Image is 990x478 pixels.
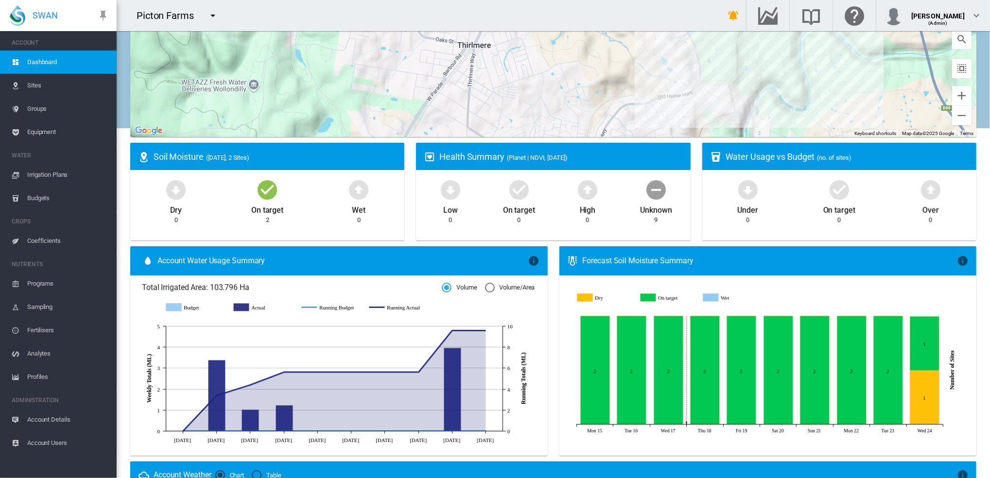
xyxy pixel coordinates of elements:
tspan: Mon 22 [844,428,859,433]
tspan: Running Totals (ML) [520,353,527,405]
tspan: [DATE] [208,438,225,444]
circle: Running Budget 10 Sept 0 [450,429,454,433]
tspan: Tue 23 [881,428,894,433]
div: On target [251,201,283,216]
a: Open this area in Google Maps (opens a new window) [133,124,165,137]
md-icon: icon-pin [97,10,109,21]
tspan: [DATE] [342,438,359,444]
tspan: Sun 21 [808,428,821,433]
md-icon: icon-checkbox-marked-circle [507,178,531,201]
span: Account Details [27,408,109,431]
tspan: 4 [157,344,160,350]
tspan: 2 [157,387,160,393]
div: Forecast Soil Moisture Summary [583,256,957,266]
span: NUTRIENTS [12,256,109,272]
md-icon: icon-bell-ring [728,10,739,21]
span: Coefficients [27,229,109,253]
span: Sites [27,74,109,97]
span: Budgets [27,187,109,210]
g: On target Sep 23, 2025 2 [874,316,903,425]
g: On target [640,293,696,302]
span: Dashboard [27,51,109,74]
md-icon: icon-menu-down [207,10,219,21]
md-icon: icon-chevron-down [971,10,982,21]
md-icon: Search the knowledge base [799,10,823,21]
tspan: Tue 16 [625,428,638,433]
div: Under [737,201,758,216]
md-icon: icon-arrow-down-bold-circle [164,178,188,201]
img: profile.jpg [884,6,903,25]
span: (Planet | NDVI, [DATE]) [507,154,568,161]
div: 9 [655,216,658,224]
tspan: [DATE] [477,438,494,444]
md-icon: icon-select-all [956,63,968,74]
circle: Running Budget 3 Sept 0 [417,429,420,433]
div: High [580,201,596,216]
div: Unknown [640,201,672,216]
circle: Running Actual 17 Sept 9.58 [484,328,487,332]
tspan: Wed 24 [918,428,932,433]
span: WATER [12,148,109,163]
circle: Running Actual 10 Sept 9.58 [450,328,454,332]
md-icon: icon-checkbox-marked-circle [828,178,851,201]
circle: Running Budget 6 Aug 0 [282,429,286,433]
circle: Running Budget 23 Jul 0 [214,429,218,433]
div: 0 [837,216,841,224]
g: On target Sep 15, 2025 2 [581,316,610,425]
g: Dry Sep 24, 2025 1 [910,371,939,425]
tspan: Fri 19 [736,428,747,433]
circle: Running Actual 30 Jul 4.39 [248,383,252,387]
span: ACCOUNT [12,35,109,51]
button: Zoom out [952,106,972,125]
span: (no. of sites) [817,154,851,161]
div: Low [443,201,458,216]
g: Budget [166,303,224,312]
div: 0 [746,216,749,224]
tspan: 2 [507,408,510,413]
g: On target Sep 19, 2025 2 [727,316,756,425]
tspan: 1 [157,408,160,413]
div: Water Usage vs Budget [726,151,969,163]
md-icon: icon-information [528,255,540,267]
div: Soil Moisture [154,151,397,163]
div: 0 [586,216,589,224]
g: On target Sep 20, 2025 2 [764,316,793,425]
tspan: 8 [507,344,510,350]
circle: Running Budget 30 Jul 0 [248,429,252,433]
button: icon-menu-down [203,6,223,25]
g: Running Actual [369,303,427,312]
md-icon: icon-information [957,255,969,267]
tspan: [DATE] [410,438,427,444]
tspan: [DATE] [309,438,326,444]
tspan: 0 [507,428,510,434]
circle: Running Actual 23 Jul 3.38 [214,393,218,397]
circle: Running Budget 13 Aug 0 [315,429,319,433]
md-icon: icon-map-marker-radius [138,151,150,163]
span: Fertilisers [27,319,109,342]
span: Groups [27,97,109,120]
g: On target Sep 24, 2025 1 [910,317,939,371]
md-icon: icon-checkbox-marked-circle [256,178,279,201]
tspan: [DATE] [241,438,258,444]
tspan: 5 [157,324,160,329]
circle: Running Actual 3 Sept 5.62 [417,370,420,374]
div: 0 [517,216,521,224]
tspan: 4 [507,387,510,393]
g: On target Sep 17, 2025 2 [654,316,683,425]
span: Programs [27,272,109,295]
button: Keyboard shortcuts [855,130,897,137]
div: [PERSON_NAME] [911,7,965,17]
tspan: 10 [507,324,513,329]
tspan: [DATE] [275,438,292,444]
tspan: Mon 15 [587,428,602,433]
md-radio-button: Volume/Area [485,283,535,292]
md-icon: icon-arrow-up-bold-circle [347,178,370,201]
span: Total Irrigated Area: 103.796 Ha [142,282,442,293]
span: Analytes [27,342,109,365]
md-icon: icon-magnify [956,34,968,45]
g: Actual [234,303,292,312]
span: Profiles [27,365,109,389]
span: Equipment [27,120,109,144]
md-icon: icon-heart-box-outline [424,151,435,163]
tspan: Thu 18 [698,428,712,433]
